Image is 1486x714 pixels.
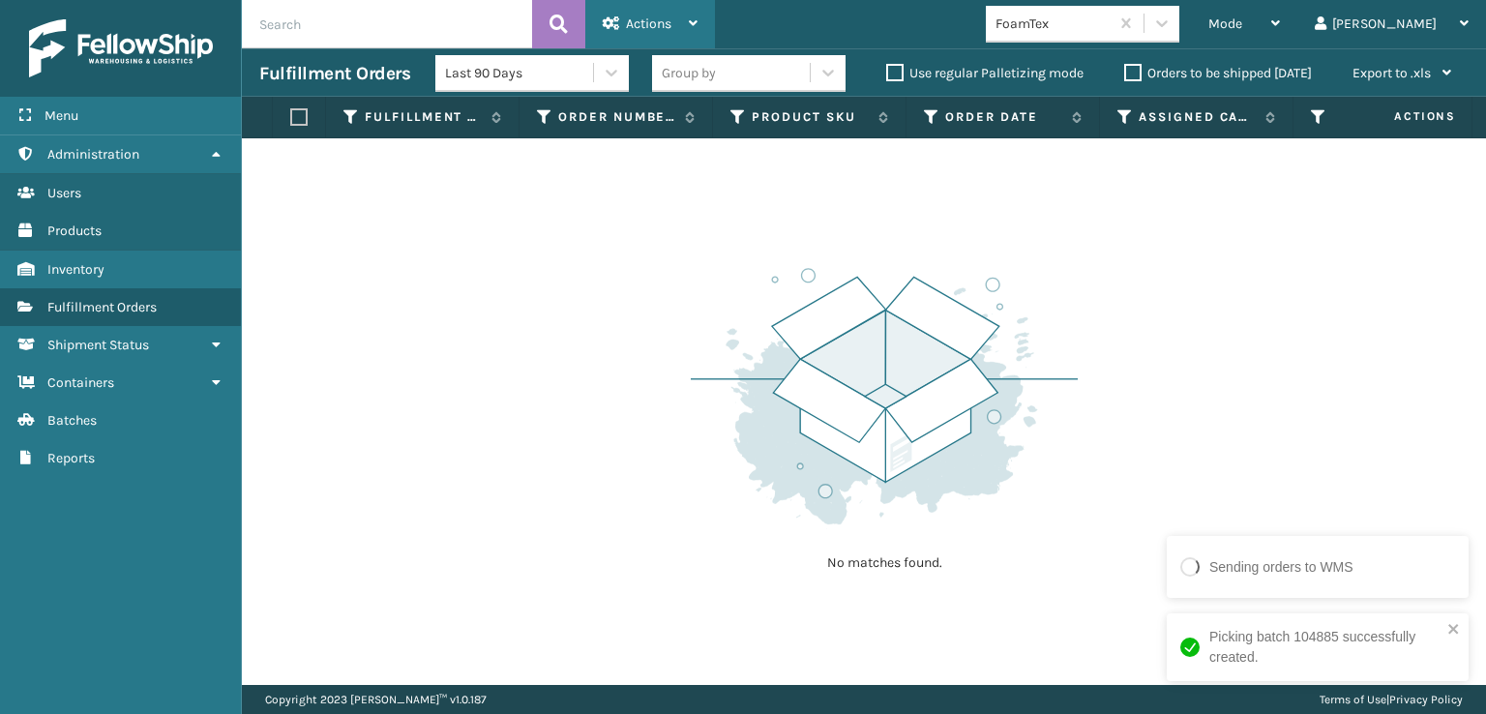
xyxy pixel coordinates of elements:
h3: Fulfillment Orders [259,62,410,85]
span: Batches [47,412,97,429]
label: Assigned Carrier Service [1139,108,1256,126]
span: Reports [47,450,95,466]
label: Use regular Palletizing mode [886,65,1084,81]
span: Administration [47,146,139,163]
div: FoamTex [996,14,1111,34]
p: Copyright 2023 [PERSON_NAME]™ v 1.0.187 [265,685,487,714]
span: Products [47,223,102,239]
span: Containers [47,374,114,391]
label: Fulfillment Order Id [365,108,482,126]
div: Group by [662,63,716,83]
label: Orders to be shipped [DATE] [1124,65,1312,81]
span: Actions [1333,101,1468,133]
div: Last 90 Days [445,63,595,83]
span: Shipment Status [47,337,149,353]
div: Sending orders to WMS [1209,557,1353,578]
label: Order Number [558,108,675,126]
label: Order Date [945,108,1062,126]
img: logo [29,19,213,77]
span: Mode [1208,15,1242,32]
span: Menu [45,107,78,124]
button: close [1447,621,1461,640]
span: Inventory [47,261,104,278]
span: Actions [626,15,671,32]
span: Fulfillment Orders [47,299,157,315]
span: Export to .xls [1352,65,1431,81]
div: Picking batch 104885 successfully created. [1209,627,1441,668]
label: Product SKU [752,108,869,126]
span: Users [47,185,81,201]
